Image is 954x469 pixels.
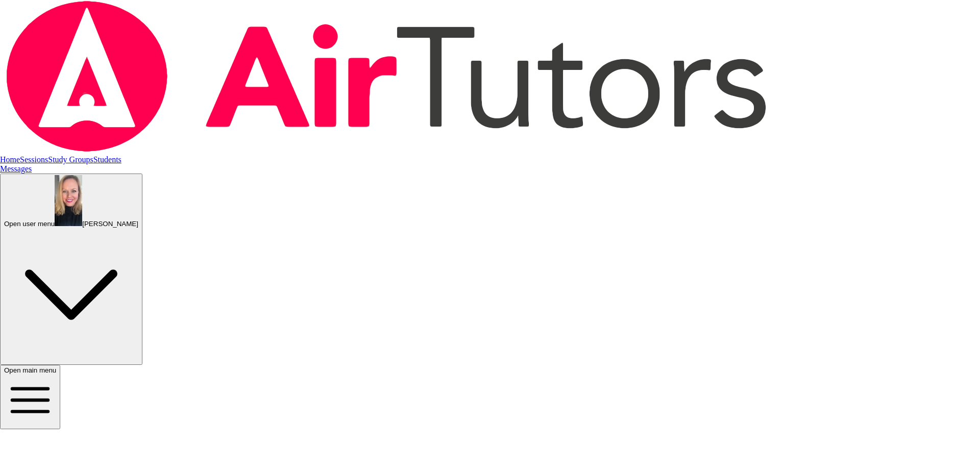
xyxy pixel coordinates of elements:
[48,155,93,164] a: Study Groups
[93,155,121,164] a: Students
[82,220,138,228] span: [PERSON_NAME]
[4,366,56,374] span: Open main menu
[20,155,48,164] a: Sessions
[4,220,55,228] span: Open user menu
